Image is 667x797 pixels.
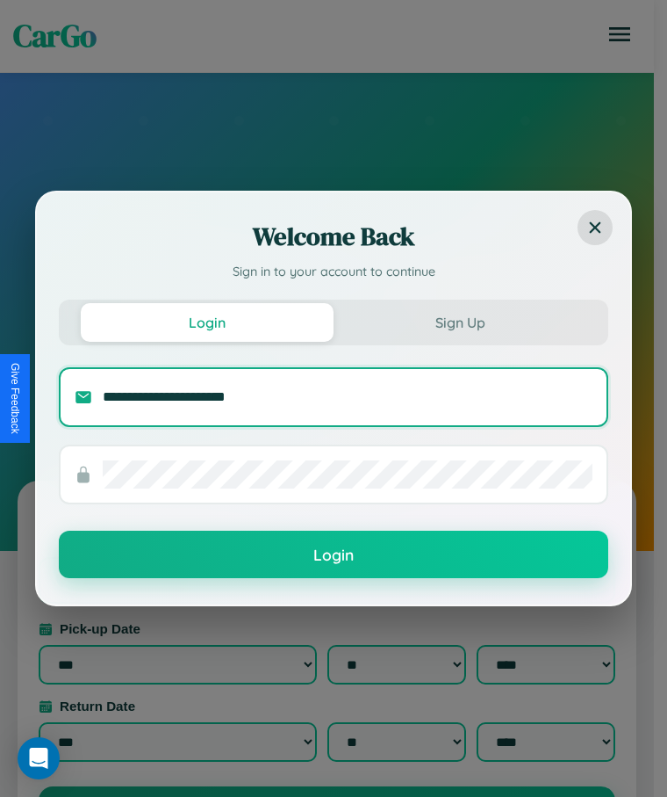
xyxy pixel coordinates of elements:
button: Login [59,531,608,578]
h2: Welcome Back [59,219,608,254]
div: Open Intercom Messenger [18,737,60,779]
div: Give Feedback [9,363,21,434]
p: Sign in to your account to continue [59,263,608,282]
button: Login [81,303,333,342]
button: Sign Up [333,303,586,342]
